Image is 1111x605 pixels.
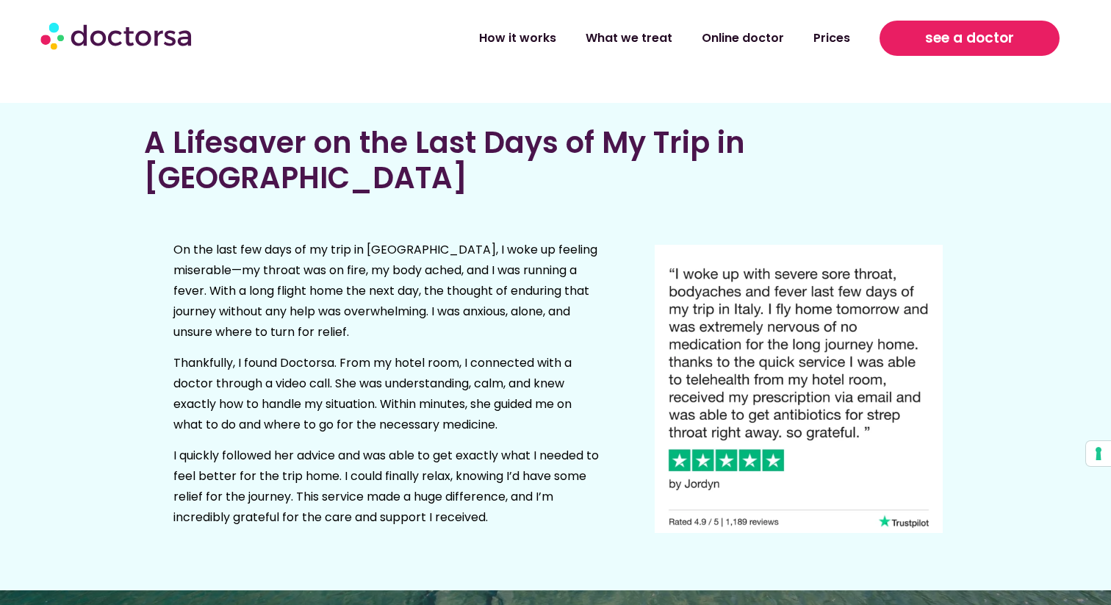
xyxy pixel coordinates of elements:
p: Thankfully, I found Doctorsa. From my hotel room, I connected with a doctor through a video call.... [173,353,603,435]
h2: A Lifesaver on the Last Days of My Trip in [GEOGRAPHIC_DATA] [144,125,967,196]
a: What we treat [571,21,687,55]
span: see a doctor [925,26,1014,50]
nav: Menu [293,21,865,55]
a: Prices [799,21,865,55]
a: see a doctor [880,21,1060,56]
a: Online doctor [687,21,799,55]
p: I quickly followed her advice and was able to get exactly what I needed to feel better for the tr... [173,445,603,528]
p: On the last few days of my trip in [GEOGRAPHIC_DATA], I woke up feeling miserable—my throat was o... [173,240,603,343]
button: Your consent preferences for tracking technologies [1086,441,1111,466]
a: How it works [464,21,571,55]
